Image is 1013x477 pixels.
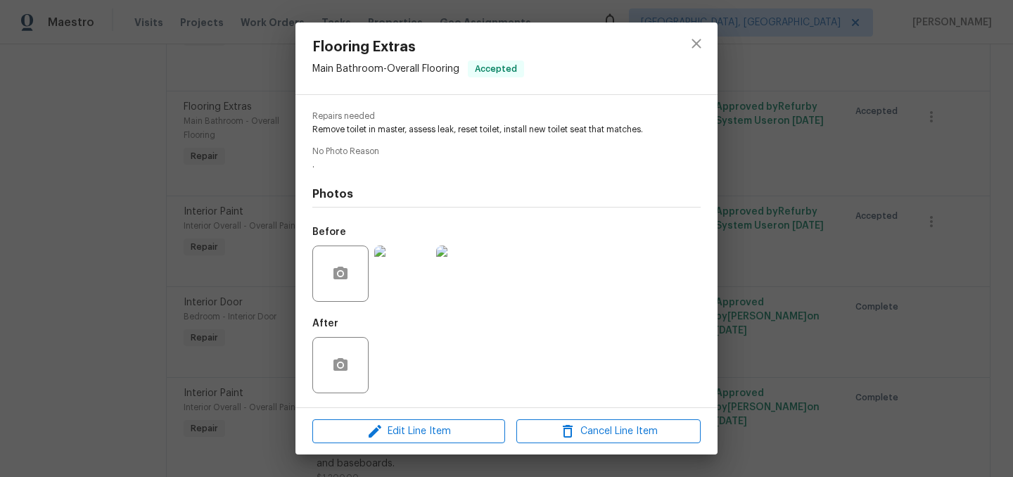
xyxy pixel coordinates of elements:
[312,147,701,156] span: No Photo Reason
[312,39,524,55] span: Flooring Extras
[317,423,501,440] span: Edit Line Item
[312,227,346,237] h5: Before
[312,64,459,74] span: Main Bathroom - Overall Flooring
[312,319,338,329] h5: After
[469,62,523,76] span: Accepted
[312,419,505,444] button: Edit Line Item
[516,419,701,444] button: Cancel Line Item
[312,187,701,201] h4: Photos
[521,423,696,440] span: Cancel Line Item
[312,112,701,121] span: Repairs needed
[312,124,662,136] span: Remove toilet in master, assess leak, reset toilet, install new toilet seat that matches.
[680,27,713,61] button: close
[312,159,662,171] span: .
